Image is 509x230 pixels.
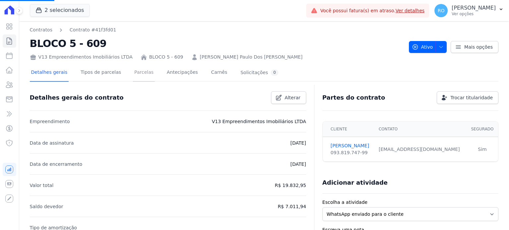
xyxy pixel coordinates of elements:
div: Solicitações [241,69,279,76]
span: Mais opções [464,44,493,50]
h3: Adicionar atividade [322,179,388,187]
a: Mais opções [451,41,498,53]
span: Ativo [412,41,433,53]
p: Ver opções [452,11,496,17]
span: Alterar [285,94,301,101]
button: RO [PERSON_NAME] Ver opções [429,1,509,20]
div: V13 Empreendimentos Imobiliários LTDA [30,54,133,61]
a: Parcelas [133,64,155,82]
p: [DATE] [290,139,306,147]
p: R$ 7.011,94 [278,203,306,210]
p: [PERSON_NAME] [452,5,496,11]
p: [DATE] [290,160,306,168]
button: Ativo [409,41,447,53]
h3: Detalhes gerais do contrato [30,94,124,102]
p: R$ 19.832,95 [275,181,306,189]
a: Contrato #41f3fd01 [70,26,116,33]
span: RO [438,8,445,13]
span: Trocar titularidade [450,94,493,101]
a: [PERSON_NAME] Paulo Dos [PERSON_NAME] [200,54,303,61]
p: Data de assinatura [30,139,74,147]
a: BLOCO 5 - 609 [149,54,183,61]
th: Segurado [467,121,498,137]
p: Empreendimento [30,117,70,125]
a: Alterar [271,91,306,104]
a: Contratos [30,26,52,33]
th: Contato [375,121,467,137]
label: Escolha a atividade [322,199,498,206]
span: Você possui fatura(s) em atraso. [320,7,424,14]
a: Tipos de parcelas [79,64,122,82]
a: Ver detalhes [396,8,425,13]
div: 093.819.747-99 [331,149,371,156]
p: Data de encerramento [30,160,83,168]
nav: Breadcrumb [30,26,404,33]
h2: BLOCO 5 - 609 [30,36,404,51]
a: Trocar titularidade [437,91,498,104]
a: Detalhes gerais [30,64,69,82]
a: Carnês [210,64,229,82]
nav: Breadcrumb [30,26,116,33]
h3: Partes do contrato [322,94,385,102]
th: Cliente [323,121,375,137]
p: V13 Empreendimentos Imobiliários LTDA [212,117,306,125]
div: [EMAIL_ADDRESS][DOMAIN_NAME] [379,146,463,153]
a: Solicitações0 [239,64,280,82]
td: Sim [467,137,498,162]
button: 2 selecionados [30,4,90,17]
p: Saldo devedor [30,203,63,210]
a: [PERSON_NAME] [331,142,371,149]
p: Valor total [30,181,54,189]
div: 0 [271,69,279,76]
a: Antecipações [165,64,199,82]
